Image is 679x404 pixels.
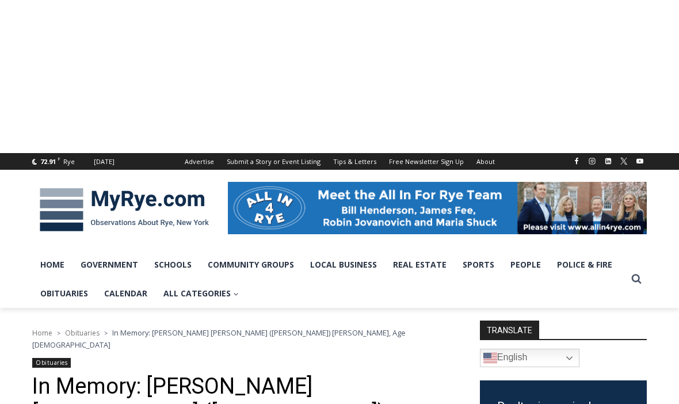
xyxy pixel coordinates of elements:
[633,154,647,168] a: YouTube
[94,157,115,167] div: [DATE]
[96,279,155,308] a: Calendar
[220,153,327,170] a: Submit a Story or Event Listing
[480,321,539,339] strong: TRANSLATE
[40,157,56,166] span: 72.91
[65,328,100,338] a: Obituaries
[483,351,497,365] img: en
[57,329,60,337] span: >
[570,154,583,168] a: Facebook
[32,279,96,308] a: Obituaries
[32,250,73,279] a: Home
[617,154,631,168] a: X
[455,250,502,279] a: Sports
[327,153,383,170] a: Tips & Letters
[385,250,455,279] a: Real Estate
[549,250,620,279] a: Police & Fire
[480,349,579,367] a: English
[470,153,501,170] a: About
[104,329,108,337] span: >
[200,250,302,279] a: Community Groups
[32,328,52,338] a: Home
[146,250,200,279] a: Schools
[178,153,501,170] nav: Secondary Navigation
[32,358,71,368] a: Obituaries
[73,250,146,279] a: Government
[32,250,626,308] nav: Primary Navigation
[383,153,470,170] a: Free Newsletter Sign Up
[178,153,220,170] a: Advertise
[155,279,247,308] a: All Categories
[32,327,406,349] span: In Memory: [PERSON_NAME] [PERSON_NAME] ([PERSON_NAME]) [PERSON_NAME], Age [DEMOGRAPHIC_DATA]
[32,180,216,240] img: MyRye.com
[63,157,75,167] div: Rye
[58,155,60,162] span: F
[228,182,647,234] img: All in for Rye
[601,154,615,168] a: Linkedin
[163,287,239,300] span: All Categories
[302,250,385,279] a: Local Business
[626,269,647,289] button: View Search Form
[502,250,549,279] a: People
[585,154,599,168] a: Instagram
[32,327,449,350] nav: Breadcrumbs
